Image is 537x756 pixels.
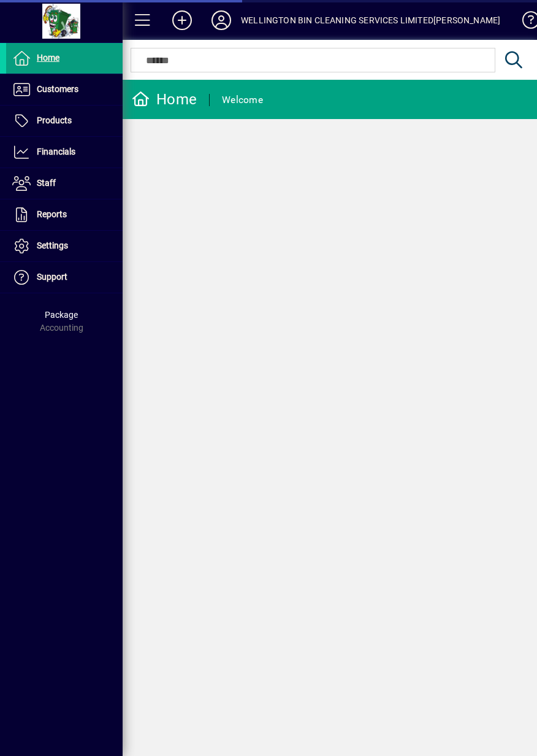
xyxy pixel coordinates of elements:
[132,90,197,109] div: Home
[433,10,500,30] div: [PERSON_NAME]
[6,106,123,136] a: Products
[222,90,263,110] div: Welcome
[6,137,123,168] a: Financials
[45,310,78,320] span: Package
[37,147,75,156] span: Financials
[6,168,123,199] a: Staff
[6,74,123,105] a: Customers
[37,209,67,219] span: Reports
[37,178,56,188] span: Staff
[37,272,67,282] span: Support
[37,241,68,250] span: Settings
[6,262,123,293] a: Support
[241,10,433,30] div: WELLINGTON BIN CLEANING SERVICES LIMITED
[37,115,72,125] span: Products
[162,9,202,31] button: Add
[6,199,123,230] a: Reports
[37,84,78,94] span: Customers
[37,53,59,63] span: Home
[6,231,123,261] a: Settings
[202,9,241,31] button: Profile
